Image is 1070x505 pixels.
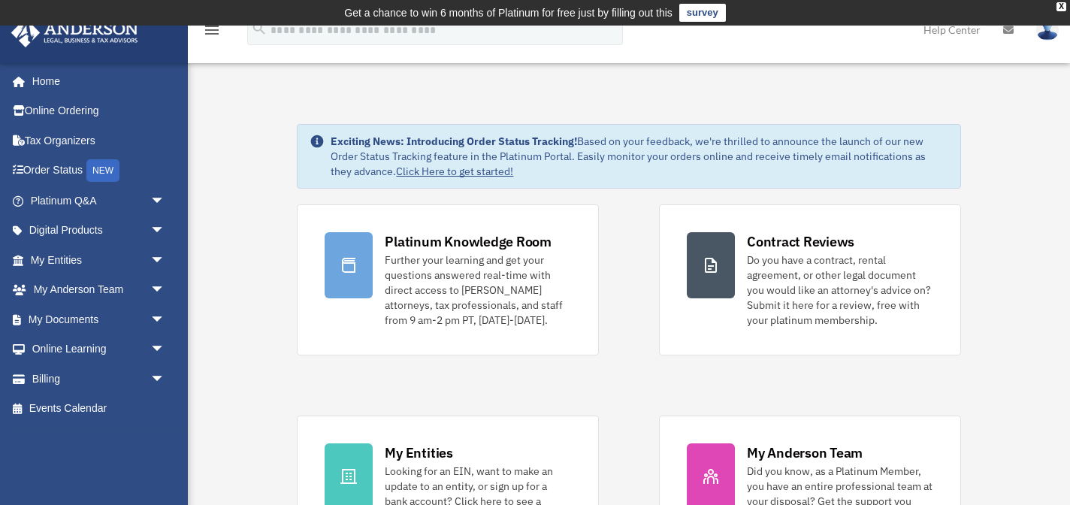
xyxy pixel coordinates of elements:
span: arrow_drop_down [150,364,180,395]
a: My Entitiesarrow_drop_down [11,245,188,275]
a: Platinum Q&Aarrow_drop_down [11,186,188,216]
div: My Anderson Team [747,443,863,462]
a: Tax Organizers [11,125,188,156]
a: Home [11,66,180,96]
a: Digital Productsarrow_drop_down [11,216,188,246]
a: Platinum Knowledge Room Further your learning and get your questions answered real-time with dire... [297,204,599,355]
div: My Entities [385,443,452,462]
span: arrow_drop_down [150,186,180,216]
a: Online Ordering [11,96,188,126]
a: Online Learningarrow_drop_down [11,334,188,364]
span: arrow_drop_down [150,245,180,276]
div: Contract Reviews [747,232,854,251]
a: My Anderson Teamarrow_drop_down [11,275,188,305]
a: My Documentsarrow_drop_down [11,304,188,334]
div: Do you have a contract, rental agreement, or other legal document you would like an attorney's ad... [747,252,933,328]
span: arrow_drop_down [150,334,180,365]
i: search [251,20,267,37]
i: menu [203,21,221,39]
strong: Exciting News: Introducing Order Status Tracking! [331,135,577,148]
div: close [1056,2,1066,11]
span: arrow_drop_down [150,275,180,306]
img: Anderson Advisors Platinum Portal [7,18,143,47]
span: arrow_drop_down [150,216,180,246]
a: Order StatusNEW [11,156,188,186]
a: survey [679,4,726,22]
div: Get a chance to win 6 months of Platinum for free just by filling out this [344,4,673,22]
span: arrow_drop_down [150,304,180,335]
div: Further your learning and get your questions answered real-time with direct access to [PERSON_NAM... [385,252,571,328]
a: Events Calendar [11,394,188,424]
div: Based on your feedback, we're thrilled to announce the launch of our new Order Status Tracking fe... [331,134,948,179]
img: User Pic [1036,19,1059,41]
a: Contract Reviews Do you have a contract, rental agreement, or other legal document you would like... [659,204,961,355]
div: NEW [86,159,119,182]
div: Platinum Knowledge Room [385,232,552,251]
a: Click Here to get started! [396,165,513,178]
a: menu [203,26,221,39]
a: Billingarrow_drop_down [11,364,188,394]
